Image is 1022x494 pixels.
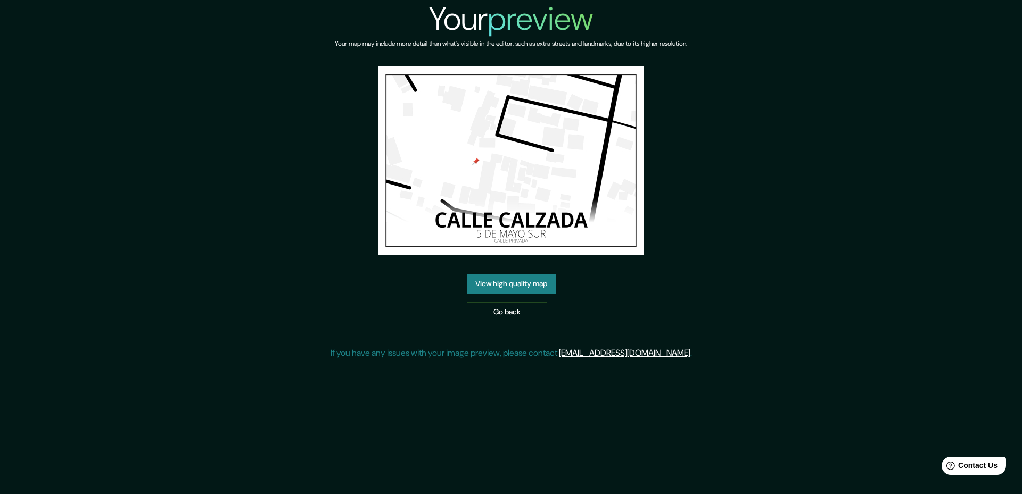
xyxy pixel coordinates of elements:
[331,347,692,359] p: If you have any issues with your image preview, please contact .
[467,302,547,322] a: Go back
[335,38,687,49] h6: Your map may include more detail than what's visible in the editor, such as extra streets and lan...
[378,66,644,255] img: created-map-preview
[467,274,556,294] a: View high quality map
[927,453,1010,482] iframe: Help widget launcher
[559,347,690,358] a: [EMAIL_ADDRESS][DOMAIN_NAME]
